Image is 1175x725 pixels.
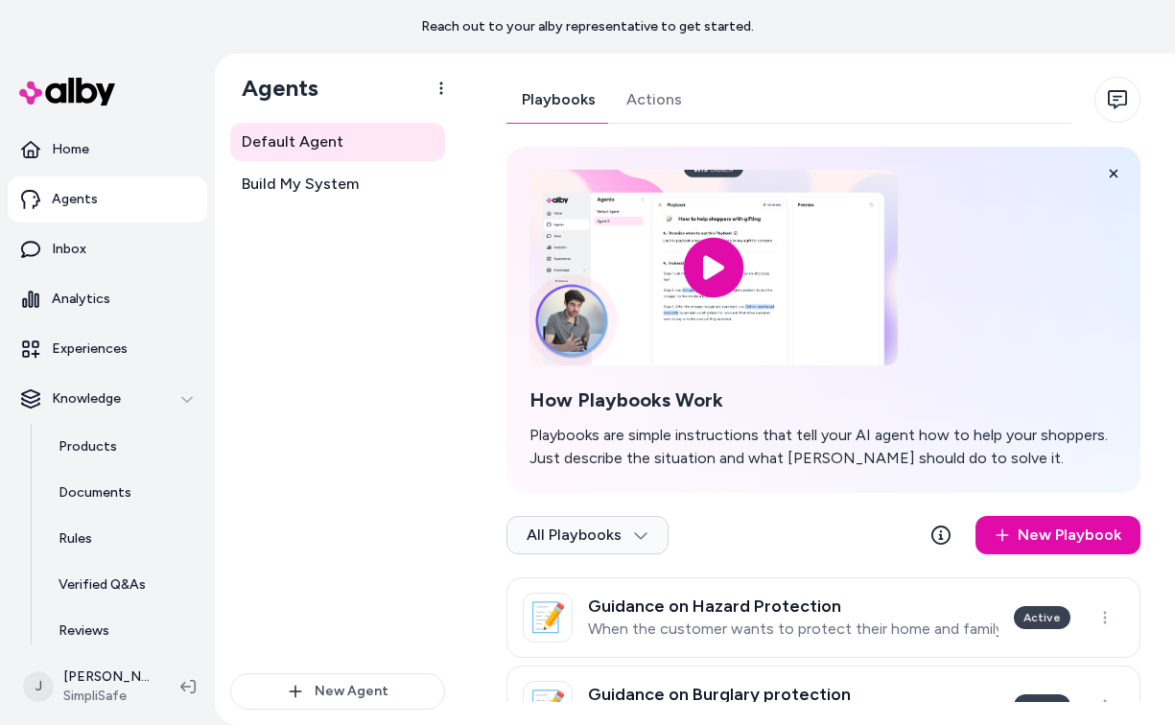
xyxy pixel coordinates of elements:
button: Knowledge [8,376,207,422]
h1: Agents [226,74,318,103]
h3: Guidance on Burglary protection [588,685,999,704]
p: Reach out to your alby representative to get started. [421,17,754,36]
a: Documents [39,470,207,516]
div: Active [1014,694,1070,717]
p: [PERSON_NAME] [63,667,150,687]
p: Documents [59,483,131,503]
span: Default Agent [242,130,343,153]
button: New Agent [230,673,445,710]
a: Build My System [230,165,445,203]
a: Default Agent [230,123,445,161]
button: J[PERSON_NAME]SimpliSafe [12,656,165,717]
a: 📝Guidance on Hazard ProtectionWhen the customer wants to protect their home and family from fire,... [506,577,1140,658]
a: Experiences [8,326,207,372]
a: Reviews [39,608,207,654]
span: J [23,671,54,702]
p: Analytics [52,290,110,309]
a: Agents [8,176,207,222]
p: Agents [52,190,98,209]
a: Products [39,424,207,470]
p: Reviews [59,621,109,641]
span: Build My System [242,173,359,196]
p: Products [59,437,117,456]
a: Rules [39,516,207,562]
span: All Playbooks [527,526,648,545]
h3: Guidance on Hazard Protection [588,596,999,616]
p: Home [52,140,89,159]
a: Actions [611,77,697,123]
img: alby Logo [19,78,115,105]
a: Analytics [8,276,207,322]
button: All Playbooks [506,516,669,554]
h2: How Playbooks Work [529,388,1117,412]
p: Inbox [52,240,86,259]
p: Experiences [52,339,128,359]
div: Active [1014,606,1070,629]
span: SimpliSafe [63,687,150,706]
p: Verified Q&As [59,575,146,595]
a: Playbooks [506,77,611,123]
a: New Playbook [975,516,1140,554]
a: Home [8,127,207,173]
p: Rules [59,529,92,549]
div: 📝 [523,593,573,643]
a: Verified Q&As [39,562,207,608]
p: When the customer wants to protect their home and family from fire, CO, flooding and extreme cold... [588,620,999,639]
p: Knowledge [52,389,121,409]
a: Inbox [8,226,207,272]
p: Playbooks are simple instructions that tell your AI agent how to help your shoppers. Just describ... [529,424,1117,470]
